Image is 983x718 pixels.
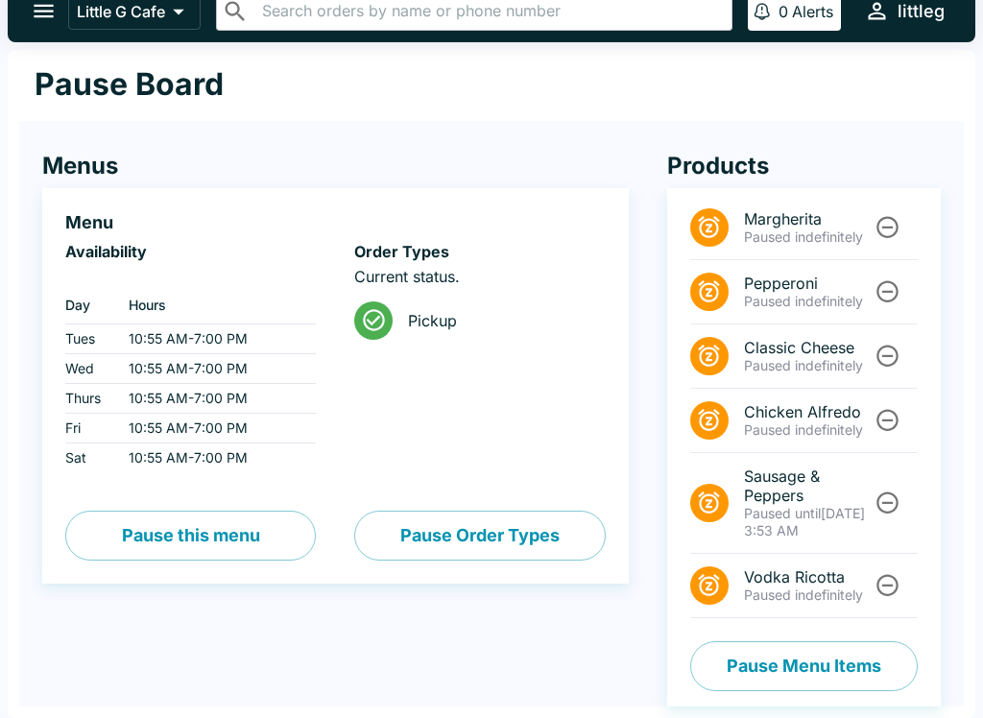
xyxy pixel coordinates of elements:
[744,338,872,357] span: Classic Cheese
[744,357,872,374] p: Paused indefinitely
[744,228,872,246] p: Paused indefinitely
[792,2,833,21] p: Alerts
[870,209,905,245] button: Unpause
[113,324,316,354] td: 10:55 AM - 7:00 PM
[354,242,605,261] h6: Order Types
[870,485,905,520] button: Unpause
[690,641,918,691] button: Pause Menu Items
[354,267,605,286] p: Current status.
[113,443,316,473] td: 10:55 AM - 7:00 PM
[744,421,872,439] p: Paused indefinitely
[65,354,113,384] td: Wed
[113,384,316,414] td: 10:55 AM - 7:00 PM
[744,293,872,310] p: Paused indefinitely
[65,242,316,261] h6: Availability
[65,443,113,473] td: Sat
[42,152,629,180] h4: Menus
[744,467,872,505] span: Sausage & Peppers
[113,354,316,384] td: 10:55 AM - 7:00 PM
[408,311,589,330] span: Pickup
[65,414,113,443] td: Fri
[744,402,872,421] span: Chicken Alfredo
[744,505,872,539] p: [DATE] 3:53 AM
[744,505,821,521] span: Paused until
[65,286,113,324] th: Day
[744,567,872,586] span: Vodka Ricotta
[870,567,905,603] button: Unpause
[113,414,316,443] td: 10:55 AM - 7:00 PM
[354,511,605,561] button: Pause Order Types
[744,209,872,228] span: Margherita
[870,338,905,373] button: Unpause
[779,2,788,21] p: 0
[870,402,905,438] button: Unpause
[744,274,872,293] span: Pepperoni
[744,586,872,604] p: Paused indefinitely
[77,2,165,21] p: Little G Cafe
[65,267,316,286] p: ‏
[113,286,316,324] th: Hours
[667,152,941,180] h4: Products
[870,274,905,309] button: Unpause
[35,65,224,104] h1: Pause Board
[65,324,113,354] td: Tues
[65,511,316,561] button: Pause this menu
[65,384,113,414] td: Thurs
